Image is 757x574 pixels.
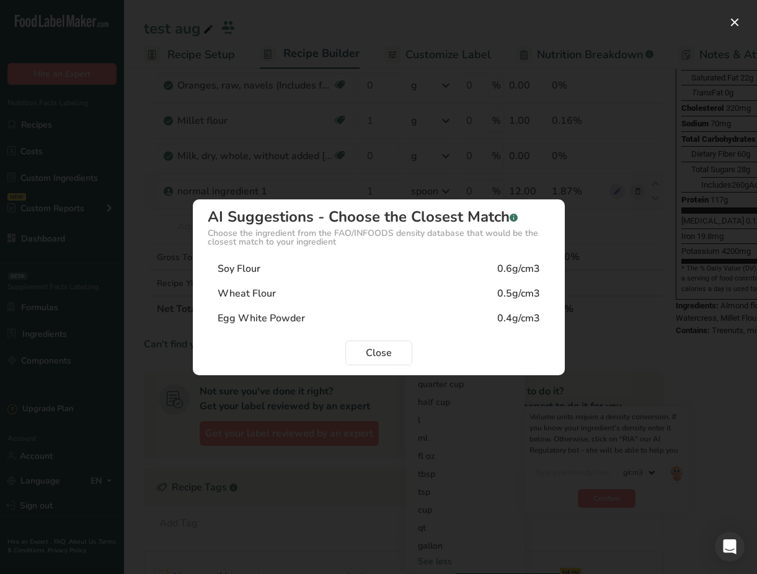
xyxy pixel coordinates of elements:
div: 0.6g/cm3 [497,261,540,276]
div: Soy Flour [218,261,260,276]
span: Close [366,346,392,360]
div: Egg White Powder [218,311,305,326]
div: Open Intercom Messenger [715,532,745,562]
button: Close [345,341,412,365]
div: Choose the ingredient from the FAO/INFOODS density database that would be the closest match to yo... [208,229,550,246]
div: Wheat Flour [218,286,276,301]
div: 0.4g/cm3 [497,311,540,326]
div: 0.5g/cm3 [497,286,540,301]
div: AI Suggestions - Choose the Closest Match [208,209,550,224]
